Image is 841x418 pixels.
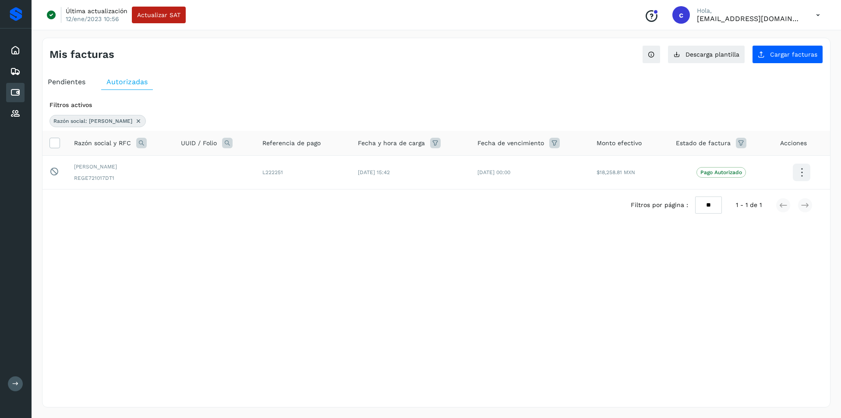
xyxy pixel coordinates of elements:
[49,100,823,110] div: Filtros activos
[49,115,146,127] div: Razón social: eduardo re
[6,83,25,102] div: Cuentas por pagar
[6,62,25,81] div: Embarques
[137,12,180,18] span: Actualizar SAT
[49,48,114,61] h4: Mis facturas
[48,78,85,86] span: Pendientes
[686,51,739,57] span: Descarga plantilla
[597,169,635,175] span: $18,258.81 MXN
[770,51,817,57] span: Cargar facturas
[66,7,127,15] p: Última actualización
[66,15,119,23] p: 12/ene/2023 10:56
[752,45,823,64] button: Cargar facturas
[736,200,762,210] span: 1 - 1 de 1
[631,200,688,210] span: Filtros por página :
[262,169,283,175] span: L222251
[780,139,807,148] span: Acciones
[697,14,802,23] p: contabilidad5@easo.com
[676,139,731,148] span: Estado de factura
[358,139,425,148] span: Fecha y hora de carga
[358,169,390,175] span: [DATE] 15:42
[477,139,544,148] span: Fecha de vencimiento
[6,104,25,123] div: Proveedores
[53,117,132,125] span: Razón social: [PERSON_NAME]
[477,169,510,175] span: [DATE] 00:00
[106,78,148,86] span: Autorizadas
[74,139,131,148] span: Razón social y RFC
[74,163,167,171] span: [PERSON_NAME]
[597,139,642,148] span: Monto efectivo
[181,139,217,148] span: UUID / Folio
[697,7,802,14] p: Hola,
[700,169,742,175] p: Pago Autorizado
[6,41,25,60] div: Inicio
[668,45,745,64] button: Descarga plantilla
[132,7,186,23] button: Actualizar SAT
[74,174,167,182] span: REGE721017DT1
[262,139,321,148] span: Referencia de pago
